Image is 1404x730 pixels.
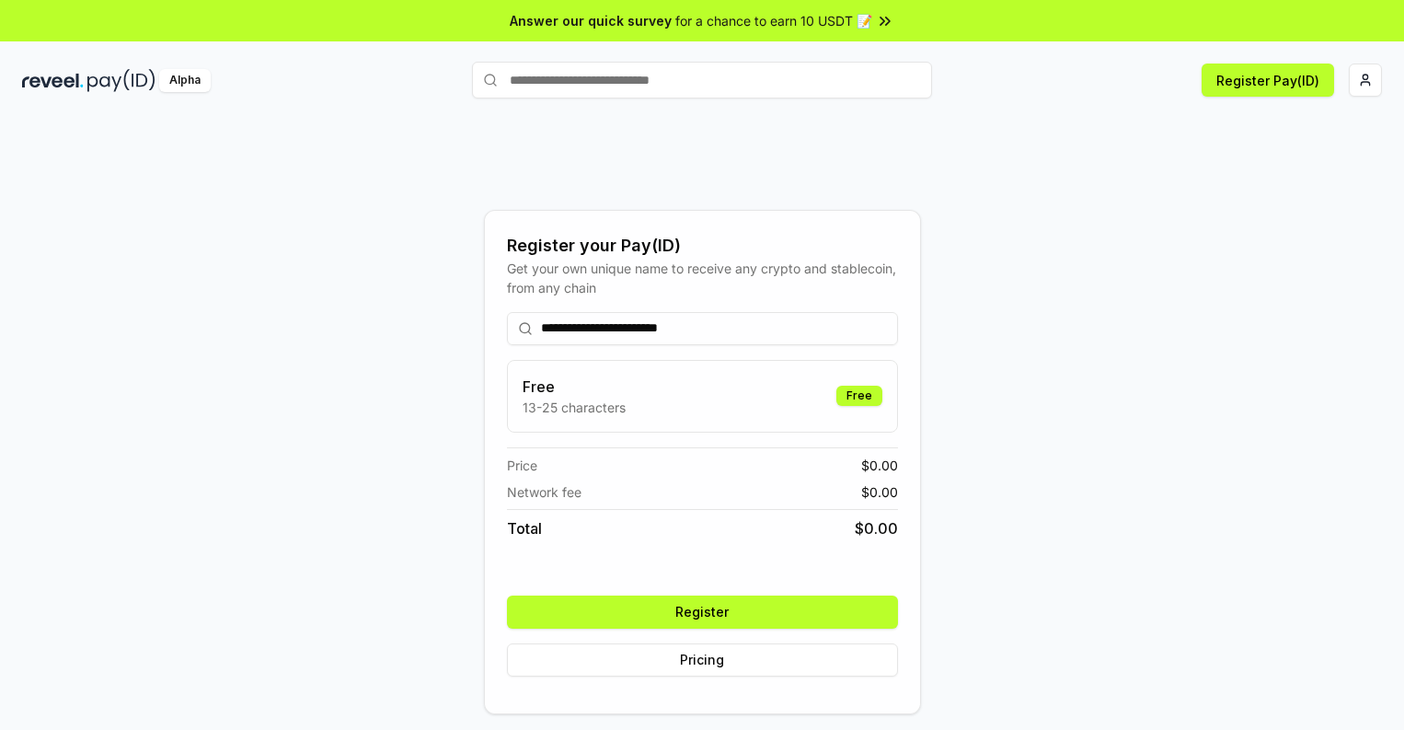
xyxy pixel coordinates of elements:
[159,69,211,92] div: Alpha
[523,376,626,398] h3: Free
[1202,64,1334,97] button: Register Pay(ID)
[507,482,581,502] span: Network fee
[510,11,672,30] span: Answer our quick survey
[507,259,898,297] div: Get your own unique name to receive any crypto and stablecoin, from any chain
[523,398,626,417] p: 13-25 characters
[675,11,872,30] span: for a chance to earn 10 USDT 📝
[836,386,882,406] div: Free
[507,233,898,259] div: Register your Pay(ID)
[855,517,898,539] span: $ 0.00
[507,596,898,629] button: Register
[507,456,537,475] span: Price
[861,482,898,502] span: $ 0.00
[87,69,155,92] img: pay_id
[507,643,898,677] button: Pricing
[861,456,898,475] span: $ 0.00
[507,517,542,539] span: Total
[22,69,84,92] img: reveel_dark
